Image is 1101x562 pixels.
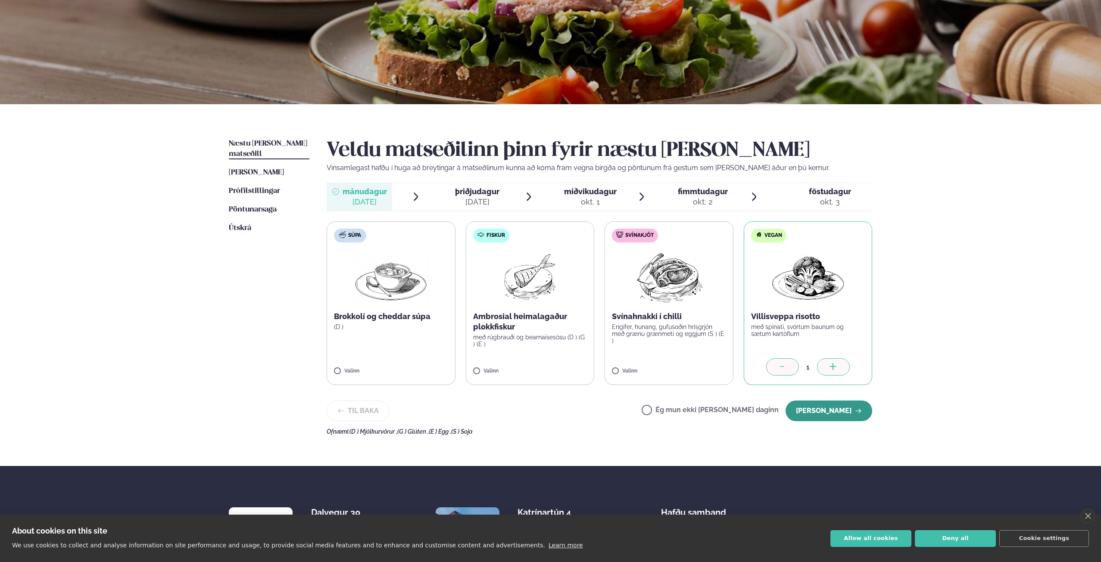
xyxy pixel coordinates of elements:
[751,323,865,337] p: með spínati, svörtum baunum og sætum kartöflum
[327,428,872,435] div: Ofnæmi:
[229,169,284,176] span: [PERSON_NAME]
[343,187,387,196] span: mánudagur
[678,197,728,207] div: okt. 2
[631,249,707,304] img: Pork-Meat.png
[839,507,872,535] div: Fylgdu okkur
[661,500,726,518] span: Hafðu samband
[229,223,251,233] a: Útskrá
[229,224,251,232] span: Útskrá
[678,187,728,196] span: fimmtudagur
[429,428,451,435] span: (E ) Egg ,
[612,311,726,322] p: Svínahnakki í chilli
[755,231,762,238] img: Vegan.svg
[564,187,617,196] span: miðvikudagur
[612,323,726,344] p: Engifer, hunang, gufusoðin hrísgrjón með grænu grænmeti og eggjum (S ) (E )
[770,249,846,304] img: Vegan.png
[487,232,505,239] span: Fiskur
[830,530,911,547] button: Allow all cookies
[751,311,865,322] p: Villisveppa risotto
[451,428,473,435] span: (S ) Soja
[455,187,499,196] span: þriðjudagur
[349,428,397,435] span: (D ) Mjólkurvörur ,
[799,362,817,372] div: 1
[473,311,587,332] p: Ambrosial heimalagaður plokkfiskur
[502,249,558,304] img: fish.png
[229,168,284,178] a: [PERSON_NAME]
[339,231,346,238] img: soup.svg
[518,507,586,518] div: Katrínartún 4
[564,197,617,207] div: okt. 1
[786,401,872,421] button: [PERSON_NAME]
[327,163,872,173] p: Vinsamlegast hafðu í huga að breytingar á matseðlinum kunna að koma fram vegna birgða og pöntunum...
[549,542,583,549] a: Learn more
[327,401,390,421] button: Til baka
[915,530,996,547] button: Deny all
[229,140,307,158] span: Næstu [PERSON_NAME] matseðill
[334,311,448,322] p: Brokkolí og cheddar súpa
[353,249,429,304] img: Soup.png
[1081,509,1095,523] a: close
[764,232,782,239] span: Vegan
[999,530,1089,547] button: Cookie settings
[616,231,623,238] img: pork.svg
[809,187,851,196] span: föstudagur
[12,526,107,535] strong: About cookies on this site
[327,139,872,163] h2: Veldu matseðilinn þinn fyrir næstu [PERSON_NAME]
[455,197,499,207] div: [DATE]
[12,542,545,549] p: We use cookies to collect and analyse information on site performance and usage, to provide socia...
[809,197,851,207] div: okt. 3
[229,205,277,215] a: Pöntunarsaga
[311,507,380,518] div: Dalvegur 30
[229,186,280,196] a: Prófílstillingar
[229,187,280,195] span: Prófílstillingar
[473,334,587,348] p: með rúgbrauði og bearnaisesósu (D ) (G ) (E )
[625,232,654,239] span: Svínakjöt
[343,197,387,207] div: [DATE]
[334,323,448,330] p: (D )
[397,428,429,435] span: (G ) Glúten ,
[229,206,277,213] span: Pöntunarsaga
[229,139,309,159] a: Næstu [PERSON_NAME] matseðill
[348,232,361,239] span: Súpa
[477,231,484,238] img: fish.svg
